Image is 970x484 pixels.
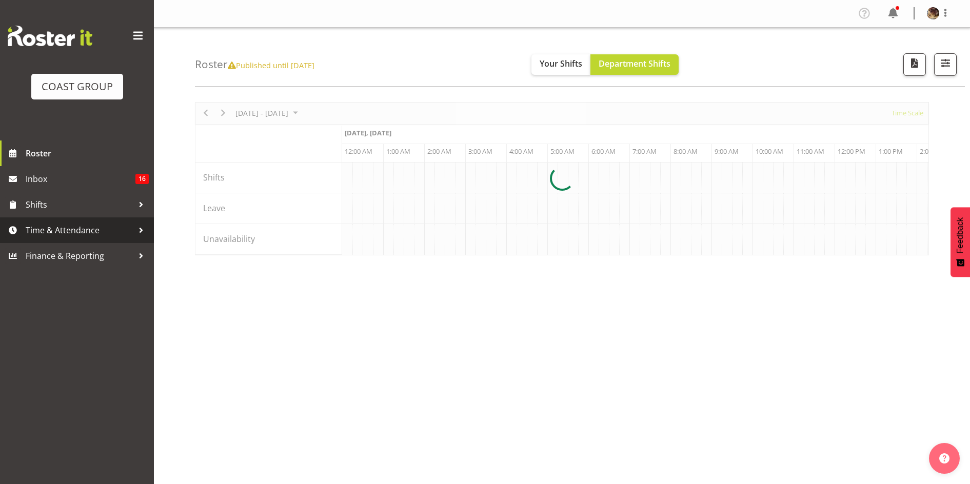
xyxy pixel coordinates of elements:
[26,171,135,187] span: Inbox
[903,53,926,76] button: Download a PDF of the roster according to the set date range.
[531,54,590,75] button: Your Shifts
[599,58,670,69] span: Department Shifts
[135,174,149,184] span: 16
[26,248,133,264] span: Finance & Reporting
[26,197,133,212] span: Shifts
[26,146,149,161] span: Roster
[590,54,679,75] button: Department Shifts
[8,26,92,46] img: Rosterit website logo
[927,7,939,19] img: aaron-grant454b22c01f25b3c339245abd24dca433.png
[228,60,314,70] span: Published until [DATE]
[951,207,970,277] button: Feedback - Show survey
[934,53,957,76] button: Filter Shifts
[195,58,314,70] h4: Roster
[26,223,133,238] span: Time & Attendance
[540,58,582,69] span: Your Shifts
[42,79,113,94] div: COAST GROUP
[956,217,965,253] span: Feedback
[939,453,949,463] img: help-xxl-2.png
